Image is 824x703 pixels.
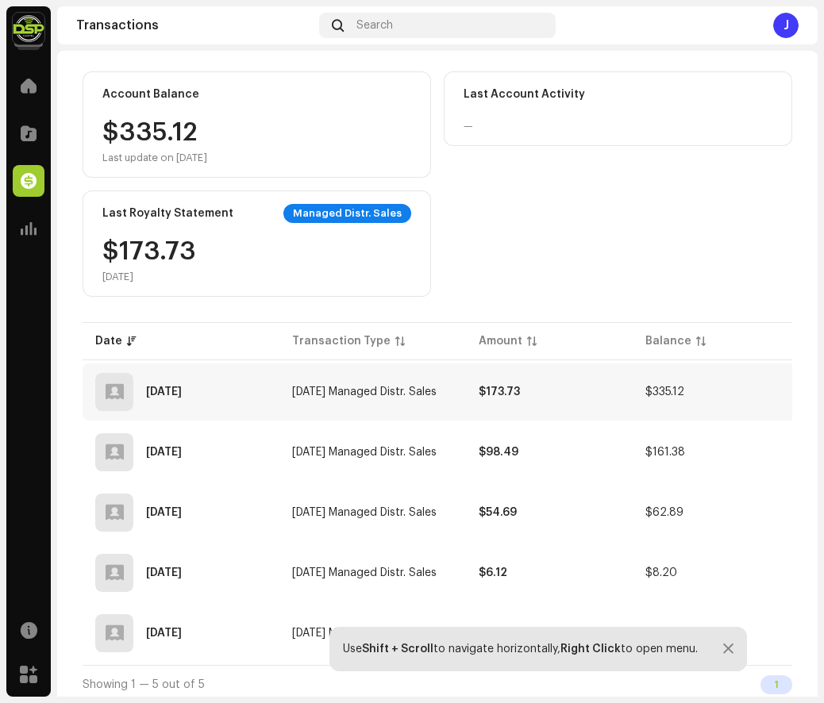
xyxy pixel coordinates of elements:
[479,386,520,398] strong: $173.73
[645,447,685,458] span: $161.38
[76,19,313,32] div: Transactions
[479,567,507,578] strong: $6.12
[479,333,522,349] div: Amount
[146,567,182,578] div: Jun 18, 2025
[645,567,677,578] span: $8.20
[645,333,691,349] div: Balance
[464,88,585,101] div: Last Account Activity
[292,447,437,458] span: Jul 2025 Managed Distr. Sales
[146,628,182,639] div: Jun 11, 2025
[292,333,391,349] div: Transaction Type
[560,643,621,655] strong: Right Click
[102,271,196,283] div: [DATE]
[292,567,437,578] span: Apr 2025 Managed Distr. Sales
[146,447,182,458] div: Aug 26, 2025
[102,88,199,101] div: Account Balance
[362,643,433,655] strong: Shift + Scroll
[773,13,799,38] div: J
[283,204,411,223] div: Managed Distr. Sales
[146,386,182,398] div: Sep 2, 2025
[356,19,393,32] span: Search
[645,507,683,518] span: $62.89
[479,507,517,518] strong: $54.69
[292,628,437,639] span: Apr 2025 Managed Distr. Sales
[760,675,792,694] div: 1
[343,643,698,655] div: Use to navigate horizontally, to open menu.
[102,152,207,164] div: Last update on [DATE]
[464,120,473,133] div: —
[146,507,182,518] div: Jul 10, 2025
[13,13,44,44] img: 337c92e9-c8c2-4d5f-b899-13dae4d4afdd
[102,207,233,220] div: Last Royalty Statement
[479,447,518,458] strong: $98.49
[645,386,684,398] span: $335.12
[95,333,122,349] div: Date
[292,386,437,398] span: Aug 2025 Managed Distr. Sales
[83,679,205,690] span: Showing 1 — 5 out of 5
[292,507,437,518] span: Jun 2025 Managed Distr. Sales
